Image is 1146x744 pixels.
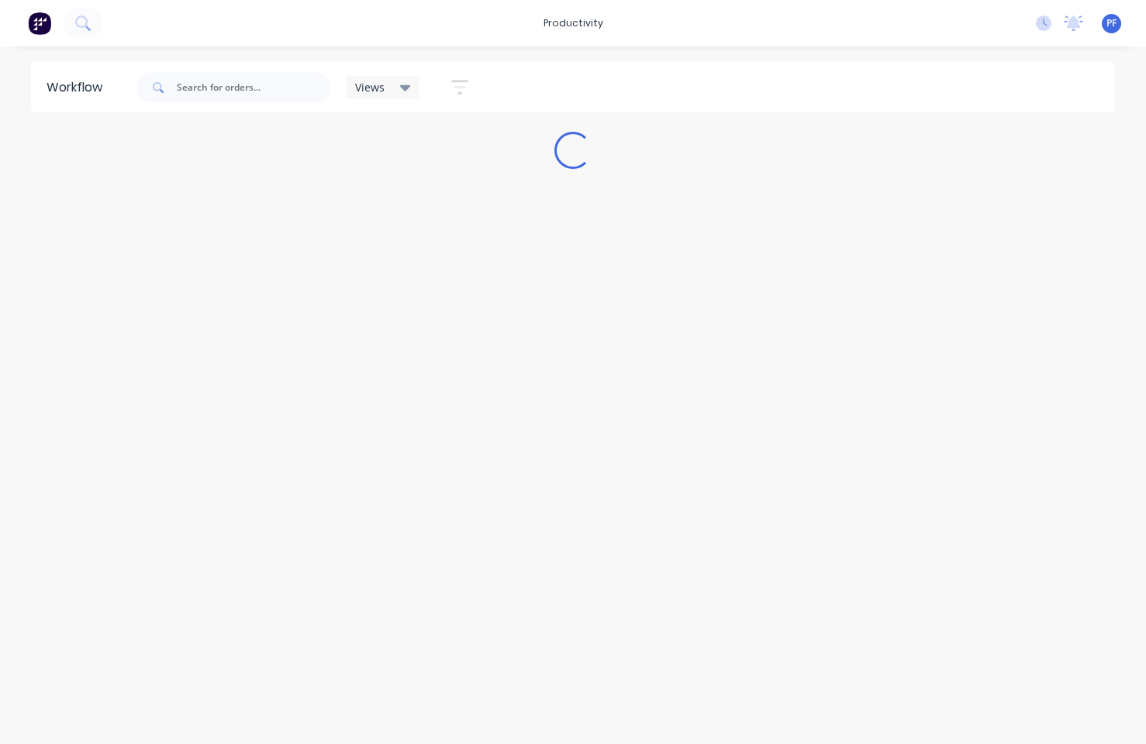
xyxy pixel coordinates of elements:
[355,79,385,95] span: Views
[177,72,330,103] input: Search for orders...
[47,78,110,97] div: Workflow
[28,12,51,35] img: Factory
[1106,16,1117,30] span: PF
[536,12,611,35] div: productivity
